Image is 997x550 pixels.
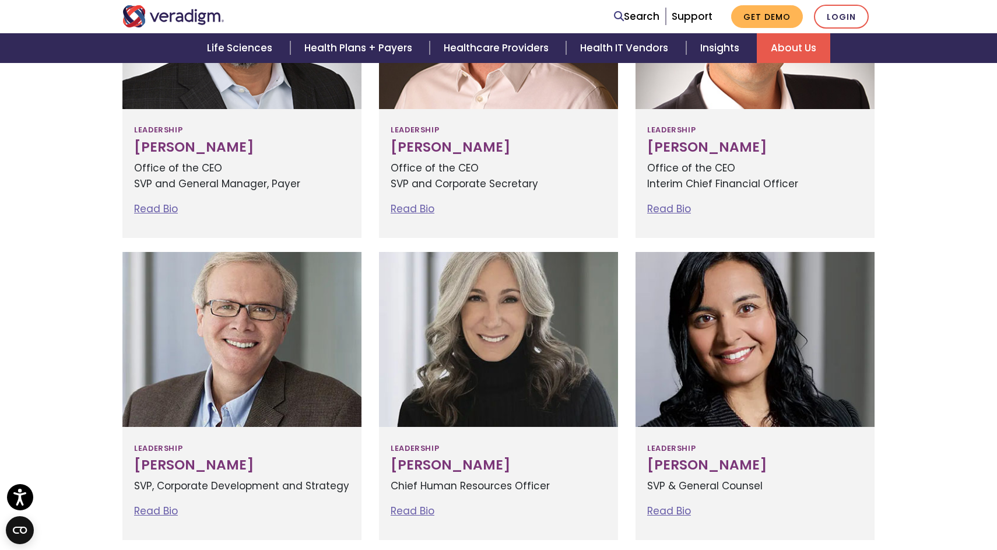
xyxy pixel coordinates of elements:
h3: [PERSON_NAME] [134,457,350,474]
a: Read Bio [391,202,434,216]
a: Read Bio [391,504,434,518]
span: Leadership [134,121,182,139]
a: Insights [686,33,757,63]
button: Open CMP widget [6,516,34,544]
a: About Us [757,33,830,63]
span: Leadership [647,121,696,139]
iframe: Drift Chat Widget [773,466,983,536]
p: Office of the CEO SVP and Corporate Secretary [391,160,606,192]
span: Leadership [647,439,696,457]
a: Get Demo [731,5,803,28]
p: SVP, Corporate Development and Strategy [134,478,350,494]
a: Read Bio [647,504,691,518]
a: Support [672,9,712,23]
a: Read Bio [134,202,178,216]
h3: [PERSON_NAME] [391,457,606,474]
p: Office of the CEO Interim Chief Financial Officer [647,160,863,192]
h3: [PERSON_NAME] [391,139,606,156]
a: Read Bio [647,202,691,216]
h3: [PERSON_NAME] [134,139,350,156]
span: Leadership [391,439,439,457]
p: Office of the CEO SVP and General Manager, Payer [134,160,350,192]
h3: [PERSON_NAME] [647,457,863,474]
img: Veradigm logo [122,5,224,27]
span: Leadership [134,439,182,457]
h3: [PERSON_NAME] [647,139,863,156]
p: Chief Human Resources Officer [391,478,606,494]
p: SVP & General Counsel [647,478,863,494]
span: Leadership [391,121,439,139]
a: Health Plans + Payers [290,33,430,63]
a: Login [814,5,869,29]
a: Read Bio [134,504,178,518]
a: Search [614,9,659,24]
a: Life Sciences [193,33,290,63]
a: Healthcare Providers [430,33,566,63]
a: Health IT Vendors [566,33,686,63]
